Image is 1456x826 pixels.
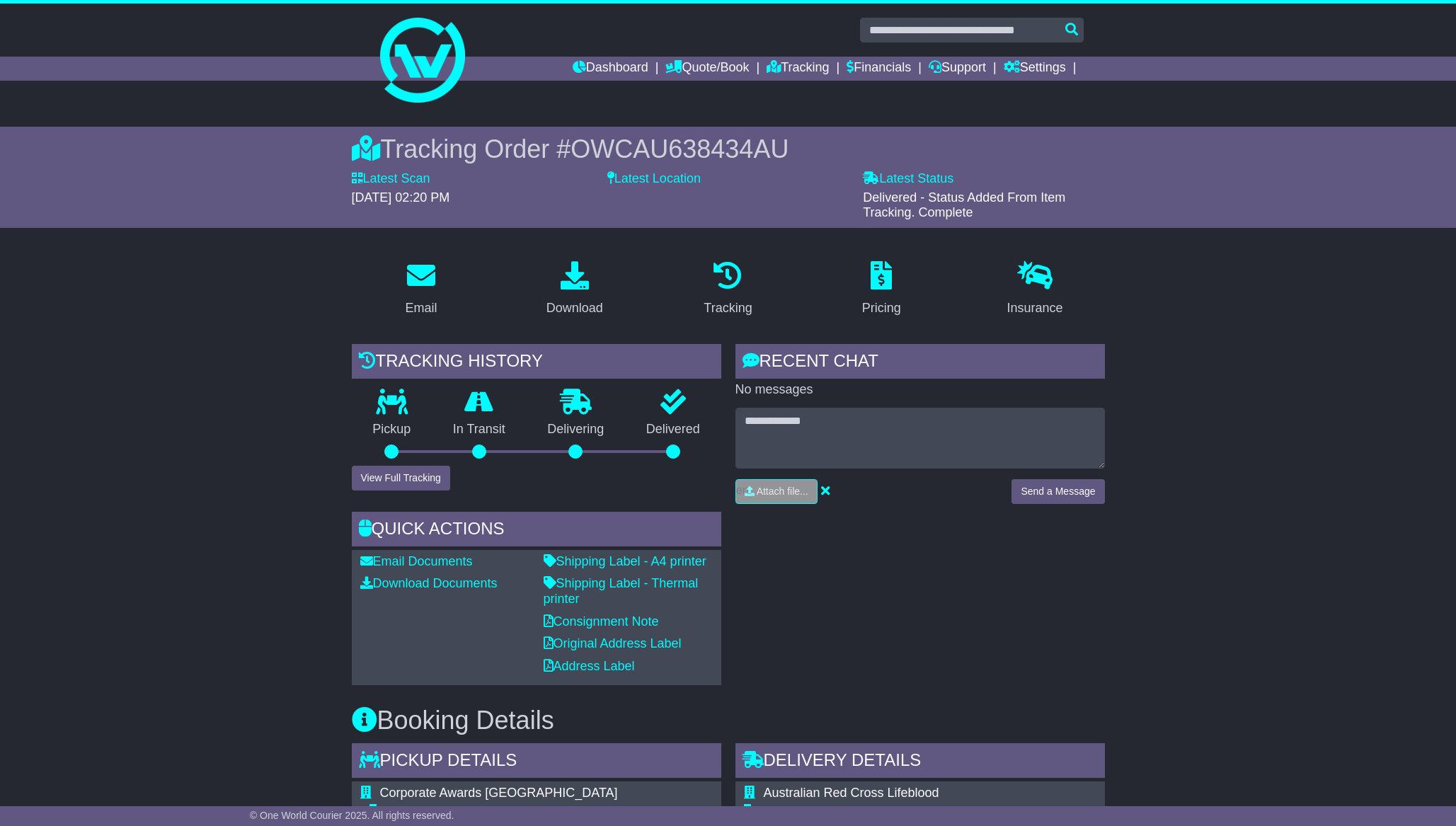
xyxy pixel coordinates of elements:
[537,256,612,323] a: Download
[352,466,450,491] button: View Full Tracking
[735,344,1105,382] div: RECENT CHAT
[863,190,1065,220] span: Delivered - Status Added From Item Tracking. Complete
[764,804,832,818] span: Commercial
[862,299,901,318] div: Pricing
[352,422,432,437] p: Pickup
[380,786,618,800] span: Corporate Awards [GEOGRAPHIC_DATA]
[764,786,939,800] span: Australian Red Cross Lifeblood
[352,512,721,550] div: Quick Actions
[735,743,1105,781] div: Delivery Details
[250,810,454,821] span: © One World Courier 2025. All rights reserved.
[544,576,699,606] a: Shipping Label - Thermal printer
[352,706,1105,735] h3: Booking Details
[544,554,706,568] a: Shipping Label - A4 printer
[432,422,527,437] p: In Transit
[352,190,450,205] span: [DATE] 02:20 PM
[1011,479,1104,504] button: Send a Message
[665,57,749,81] a: Quote/Book
[694,256,761,323] a: Tracking
[929,57,986,81] a: Support
[527,422,626,437] p: Delivering
[380,804,701,820] div: Pickup
[380,804,448,818] span: Commercial
[360,554,473,568] a: Email Documents
[573,57,648,81] a: Dashboard
[396,256,446,323] a: Email
[998,256,1072,323] a: Insurance
[352,344,721,382] div: Tracking history
[625,422,721,437] p: Delivered
[847,57,911,81] a: Financials
[352,171,430,187] label: Latest Scan
[1007,299,1063,318] div: Insurance
[764,804,1036,820] div: Delivery
[1004,57,1066,81] a: Settings
[544,614,659,629] a: Consignment Note
[405,299,437,318] div: Email
[546,299,603,318] div: Download
[360,576,498,590] a: Download Documents
[863,171,953,187] label: Latest Status
[735,382,1105,398] p: No messages
[853,256,910,323] a: Pricing
[544,659,635,673] a: Address Label
[571,134,789,164] span: OWCAU638434AU
[607,171,701,187] label: Latest Location
[767,57,829,81] a: Tracking
[544,636,682,650] a: Original Address Label
[704,299,752,318] div: Tracking
[352,743,721,781] div: Pickup Details
[352,134,1105,164] div: Tracking Order #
